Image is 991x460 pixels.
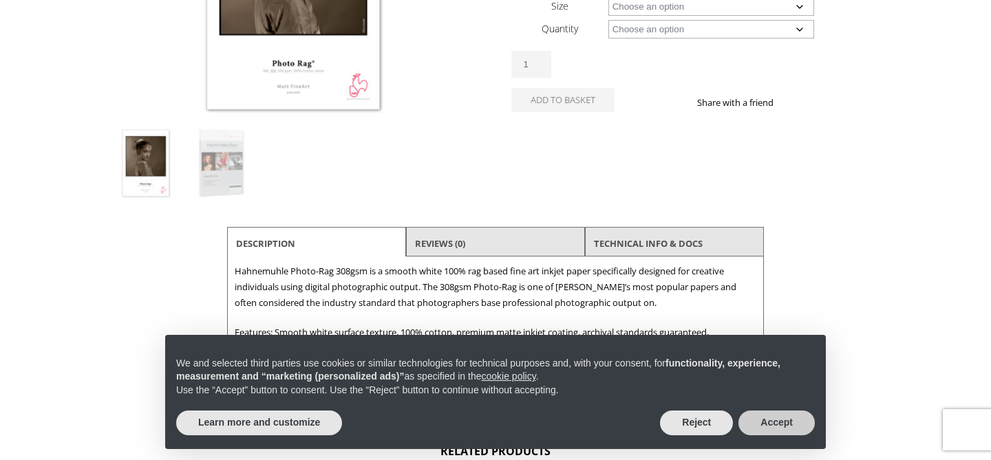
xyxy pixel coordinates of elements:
a: Description [236,231,295,256]
p: Hahnemuhle Photo-Rag 308gsm is a smooth white 100% rag based fine art inkjet paper specifically d... [235,263,756,311]
p: Share with a friend [697,95,790,111]
strong: functionality, experience, measurement and “marketing (personalized ads)” [176,358,780,382]
a: cookie policy [482,371,536,382]
a: Reviews (0) [415,231,465,256]
input: Product quantity [511,51,551,78]
button: Accept [738,410,815,435]
img: facebook sharing button [790,97,801,108]
label: Quantity [542,22,578,35]
img: email sharing button [823,97,834,108]
a: TECHNICAL INFO & DOCS [594,231,703,256]
p: We and selected third parties use cookies or similar technologies for technical purposes and, wit... [176,357,815,384]
p: Use the “Accept” button to consent. Use the “Reject” button to continue without accepting. [176,384,815,397]
div: Notice [154,324,837,460]
img: twitter sharing button [807,97,818,108]
button: Add to basket [511,88,615,112]
button: Reject [660,410,733,435]
img: Hahnemuhle Photo Rag 308gsm [109,127,183,201]
img: Hahnemuhle Photo Rag 308gsm - Image 2 [184,127,259,201]
button: Learn more and customize [176,410,342,435]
